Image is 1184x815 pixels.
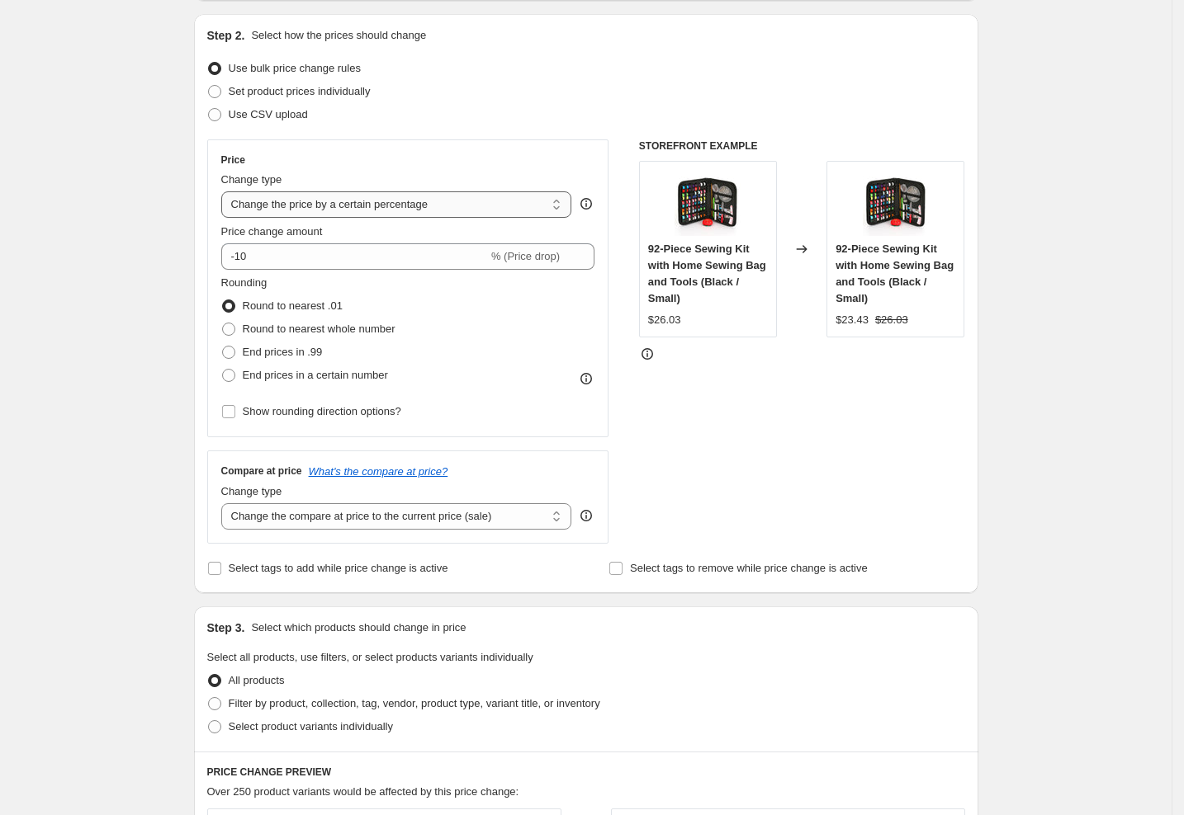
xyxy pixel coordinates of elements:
div: help [578,196,594,212]
div: $23.43 [836,312,869,328]
span: Set product prices individually [229,85,371,97]
img: gQR7LB3V8GL69gd5_80x.webp [863,170,929,236]
span: Show rounding direction options? [243,405,401,417]
span: % (Price drop) [491,250,560,262]
span: 92-Piece Sewing Kit with Home Sewing Bag and Tools (Black / Small) [836,243,954,304]
span: All products [229,674,285,686]
span: Use bulk price change rules [229,62,361,74]
span: End prices in .99 [243,346,323,358]
h2: Step 2. [207,27,245,44]
h3: Compare at price [221,464,302,478]
p: Select how the prices should change [251,27,426,44]
span: Select product variants individually [229,720,393,733]
h6: PRICE CHANGE PREVIEW [207,766,965,779]
span: Select tags to add while price change is active [229,562,448,574]
h6: STOREFRONT EXAMPLE [639,139,965,153]
span: Change type [221,485,282,497]
div: help [578,507,594,524]
h2: Step 3. [207,619,245,636]
img: gQR7LB3V8GL69gd5_80x.webp [675,170,741,236]
span: Round to nearest whole number [243,323,395,335]
h3: Price [221,153,245,167]
span: Round to nearest .01 [243,299,343,312]
span: Change type [221,173,282,186]
span: Over 250 product variants would be affected by this price change: [207,785,519,798]
strike: $26.03 [875,312,908,328]
p: Select which products should change in price [251,619,466,636]
span: End prices in a certain number [243,369,388,381]
input: -15 [221,243,488,270]
span: 92-Piece Sewing Kit with Home Sewing Bag and Tools (Black / Small) [648,243,766,304]
span: Use CSV upload [229,108,308,120]
span: Filter by product, collection, tag, vendor, product type, variant title, or inventory [229,697,600,709]
button: What's the compare at price? [309,465,448,478]
span: Rounding [221,276,268,289]
span: Select tags to remove while price change is active [630,562,868,574]
div: $26.03 [648,312,681,328]
span: Select all products, use filters, or select products variants individually [207,651,533,663]
span: Price change amount [221,225,323,238]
